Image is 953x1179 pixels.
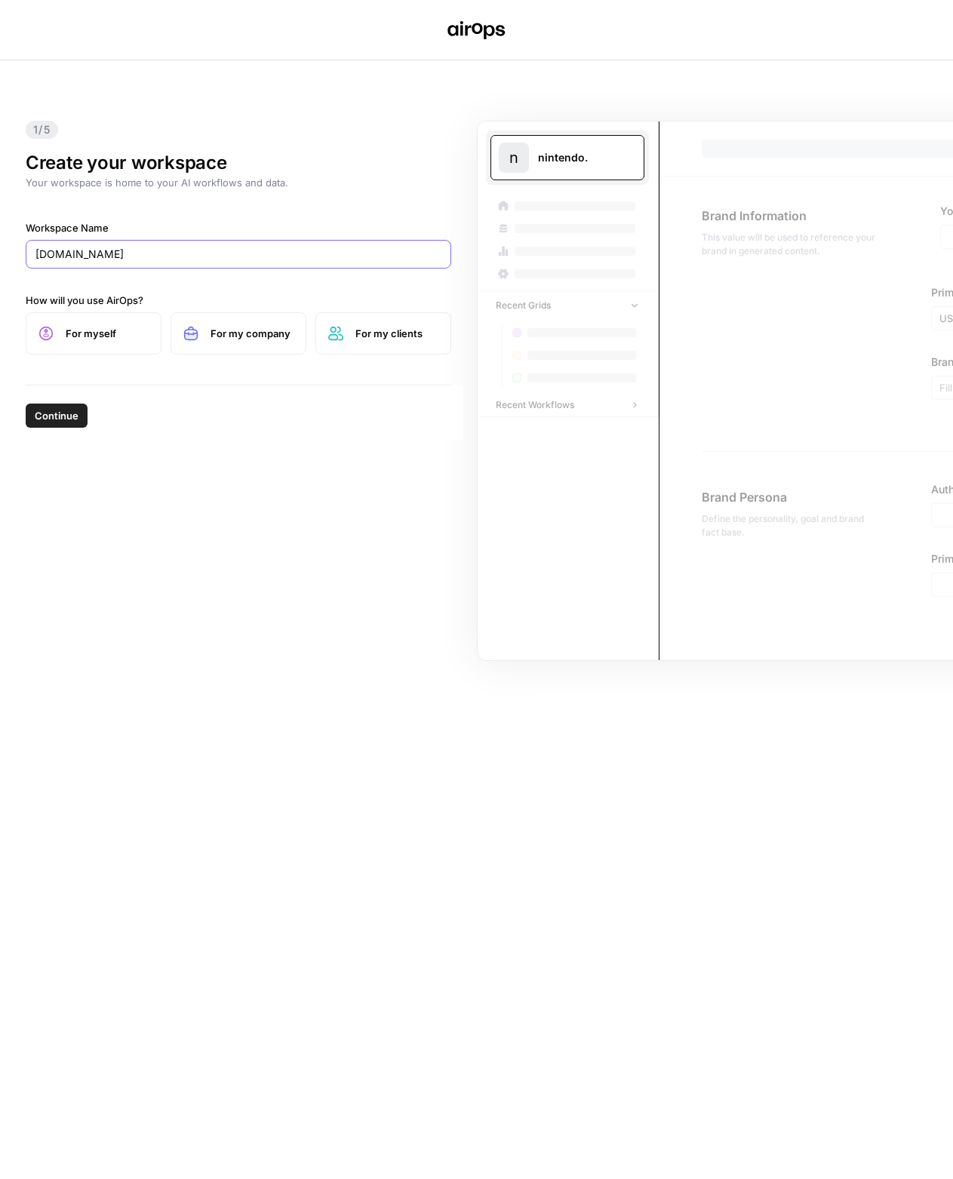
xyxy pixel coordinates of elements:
span: n [509,147,518,168]
span: For my clients [355,326,438,341]
span: Continue [35,408,78,423]
label: Workspace Name [26,220,451,235]
p: Your workspace is home to your AI workflows and data. [26,175,451,190]
h1: Create your workspace [26,151,451,175]
button: Continue [26,404,88,428]
span: 1/5 [26,121,58,139]
span: For myself [66,326,149,341]
input: SpaceOps [35,247,441,262]
span: For my company [211,326,294,341]
label: How will you use AirOps? [26,293,451,308]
